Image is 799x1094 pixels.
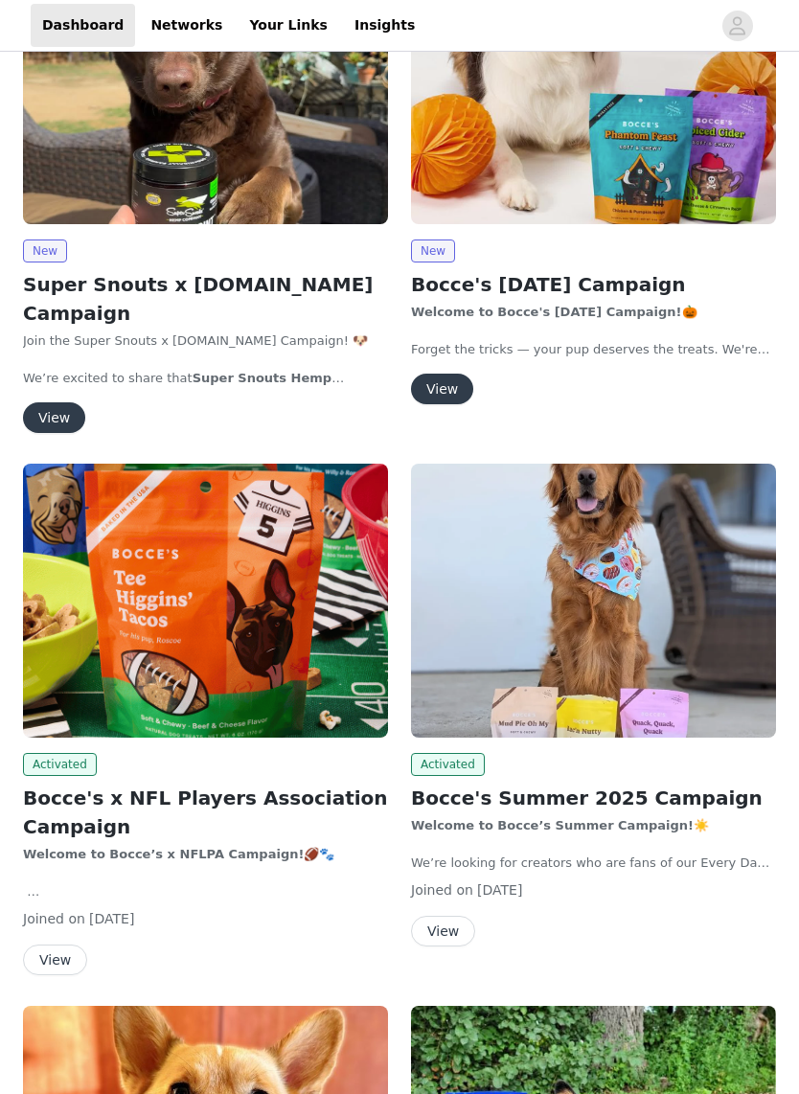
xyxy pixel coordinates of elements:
p: We’re looking for creators who are fans of our Every Day Biscuits and Soft & Chewy treats. [411,855,776,874]
a: View [23,954,87,969]
p: 🎃 [411,304,776,323]
p: 🏈🐾 [23,846,388,865]
h2: Super Snouts x [DOMAIN_NAME] Campaign [23,271,388,329]
p: We’re excited to share that [23,370,388,389]
span: New [411,240,455,263]
a: View [411,925,475,940]
a: Dashboard [31,4,135,47]
button: View [411,375,473,405]
span: [DATE] [477,883,522,899]
img: Bocce's [411,465,776,739]
a: Insights [343,4,426,47]
span: Activated [23,754,97,777]
span: New [23,240,67,263]
p: Join the Super Snouts x [DOMAIN_NAME] Campaign! 🐶 [23,332,388,352]
span: Activated [411,754,485,777]
p: ☀️ [411,817,776,836]
a: View [23,412,85,426]
span: [DATE] [89,912,134,927]
img: Bocce's [23,465,388,739]
button: View [411,917,475,947]
strong: Welcome to Bocce’s Summer Campaign! [411,819,694,833]
a: Your Links [238,4,339,47]
span: Joined on [23,912,85,927]
a: View [411,383,473,398]
h2: Bocce's Summer 2025 Campaign [411,785,776,813]
button: View [23,403,85,434]
span: Joined on [411,883,473,899]
h2: Bocce's x NFL Players Association Campaign [23,785,388,842]
strong: Welcome to Bocce's [DATE] Campaign! [411,306,682,320]
button: View [23,946,87,976]
strong: Welcome to Bocce’s x NFLPA Campaign! [23,848,304,862]
a: Networks [139,4,234,47]
h2: Bocce's [DATE] Campaign [411,271,776,300]
p: Forget the tricks — your pup deserves the treats. We're brewing up something spooky (& sweet!) th... [411,341,776,360]
div: avatar [728,11,746,41]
